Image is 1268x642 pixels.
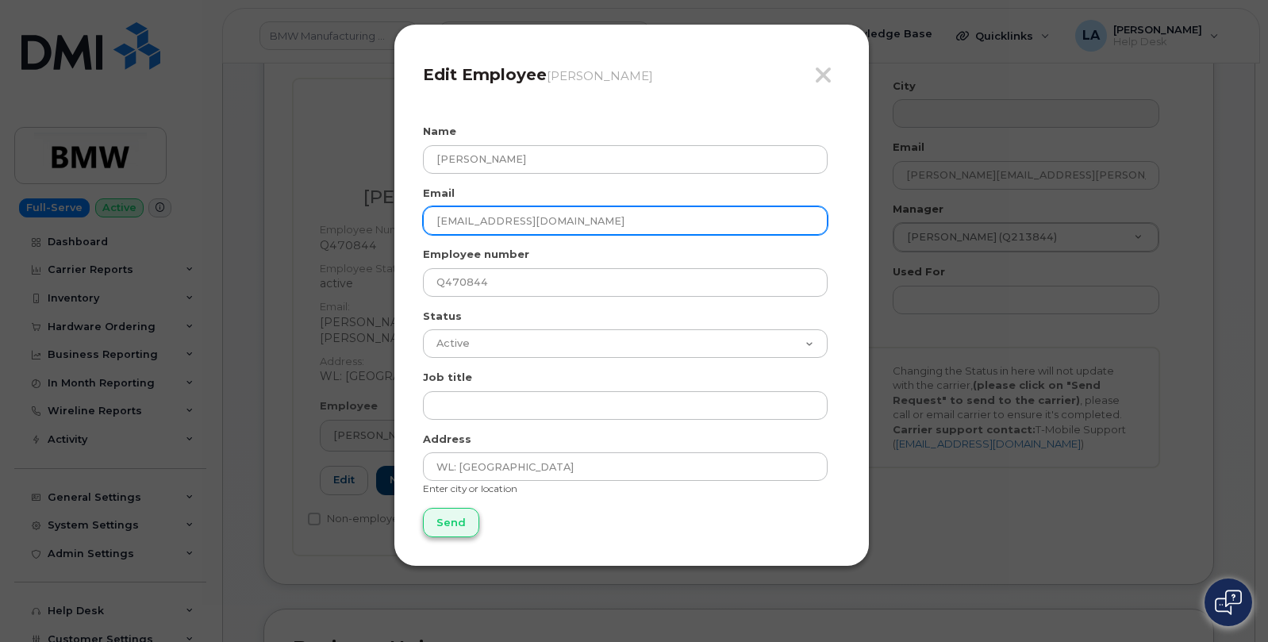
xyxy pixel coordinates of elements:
label: Address [423,432,471,447]
input: Send [423,508,479,537]
label: Job title [423,370,472,385]
label: Employee number [423,247,529,262]
label: Email [423,186,455,201]
label: Name [423,124,456,139]
small: [PERSON_NAME] [547,68,653,83]
h4: Edit Employee [423,65,840,84]
img: Open chat [1215,590,1242,615]
label: Status [423,309,462,324]
small: Enter city or location [423,482,517,494]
